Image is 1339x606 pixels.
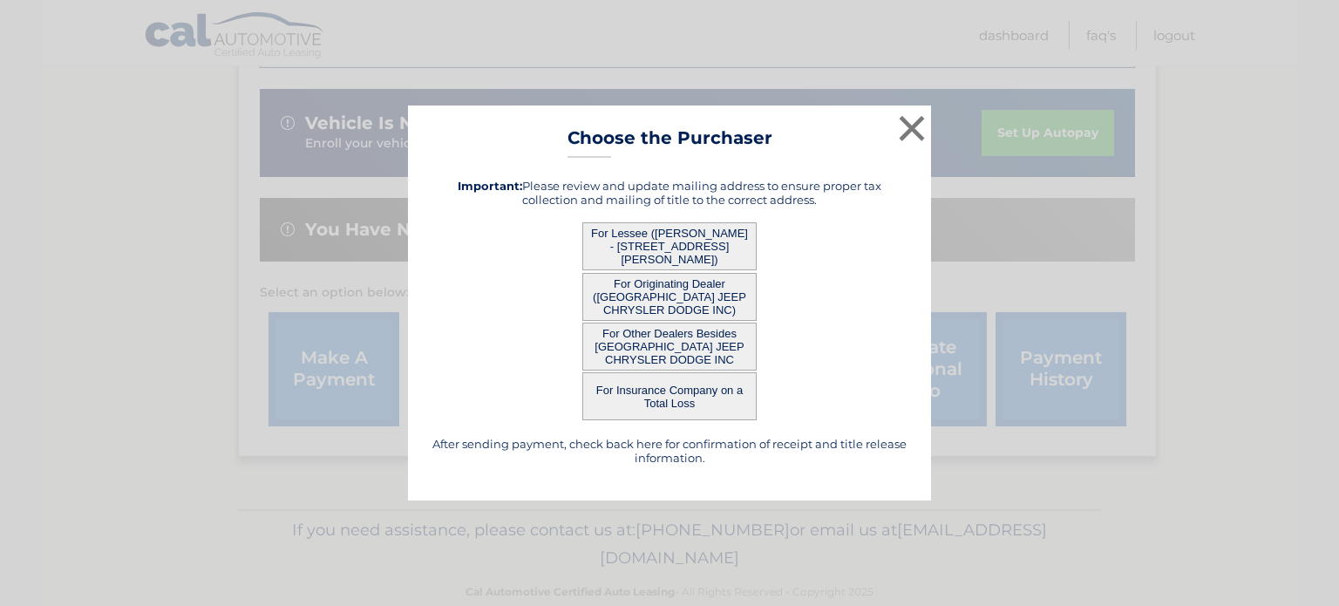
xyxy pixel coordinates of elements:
h5: After sending payment, check back here for confirmation of receipt and title release information. [430,437,909,465]
h5: Please review and update mailing address to ensure proper tax collection and mailing of title to ... [430,179,909,207]
strong: Important: [458,179,522,193]
button: For Other Dealers Besides [GEOGRAPHIC_DATA] JEEP CHRYSLER DODGE INC [582,323,757,371]
button: For Lessee ([PERSON_NAME] - [STREET_ADDRESS][PERSON_NAME]) [582,222,757,270]
button: For Insurance Company on a Total Loss [582,372,757,420]
button: For Originating Dealer ([GEOGRAPHIC_DATA] JEEP CHRYSLER DODGE INC) [582,273,757,321]
button: × [894,111,929,146]
h3: Choose the Purchaser [568,127,772,158]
